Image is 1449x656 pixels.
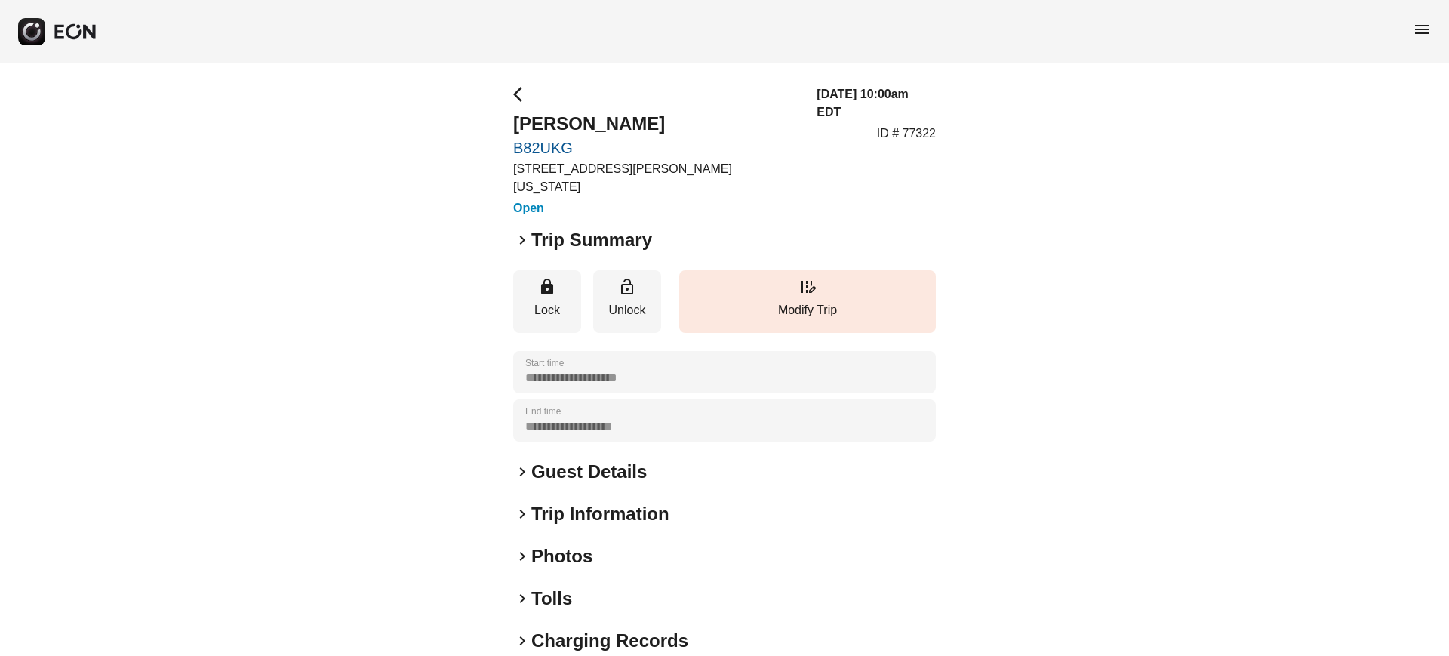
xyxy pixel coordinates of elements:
[531,502,669,526] h2: Trip Information
[877,125,936,143] p: ID # 77322
[618,278,636,296] span: lock_open
[513,505,531,523] span: keyboard_arrow_right
[521,301,574,319] p: Lock
[513,632,531,650] span: keyboard_arrow_right
[513,590,531,608] span: keyboard_arrow_right
[798,278,817,296] span: edit_road
[513,463,531,481] span: keyboard_arrow_right
[531,587,572,611] h2: Tolls
[593,270,661,333] button: Unlock
[531,460,647,484] h2: Guest Details
[513,139,798,157] a: B82UKG
[531,544,592,568] h2: Photos
[531,629,688,653] h2: Charging Records
[513,547,531,565] span: keyboard_arrow_right
[513,160,798,196] p: [STREET_ADDRESS][PERSON_NAME][US_STATE]
[687,301,928,319] p: Modify Trip
[513,270,581,333] button: Lock
[679,270,936,333] button: Modify Trip
[513,231,531,249] span: keyboard_arrow_right
[513,85,531,103] span: arrow_back_ios
[817,85,936,122] h3: [DATE] 10:00am EDT
[531,228,652,252] h2: Trip Summary
[1413,20,1431,38] span: menu
[513,199,798,217] h3: Open
[513,112,798,136] h2: [PERSON_NAME]
[601,301,654,319] p: Unlock
[538,278,556,296] span: lock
